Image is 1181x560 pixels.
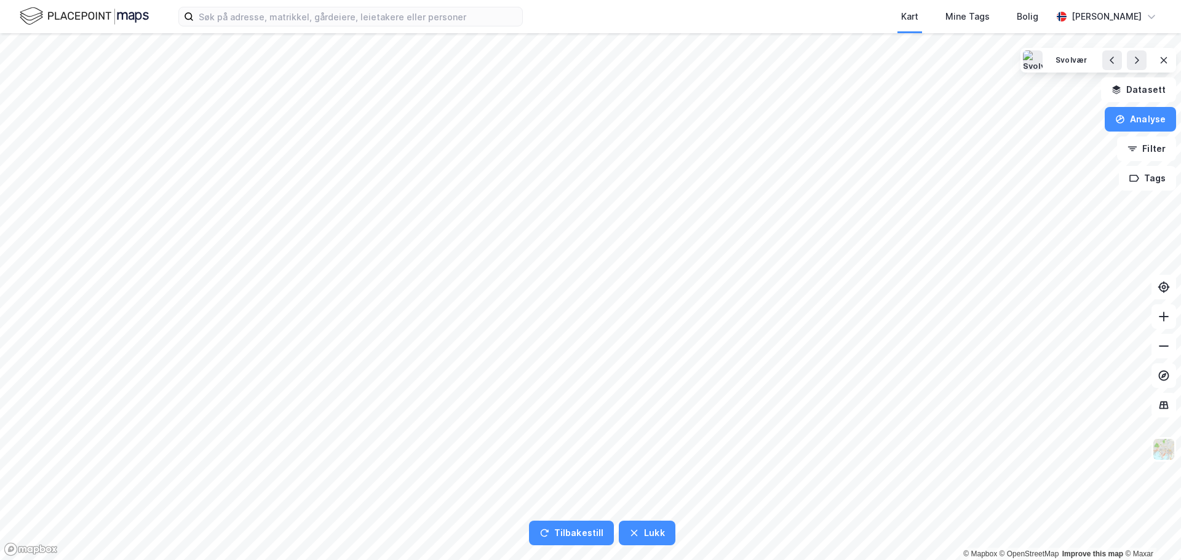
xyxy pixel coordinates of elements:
[1119,166,1176,191] button: Tags
[1000,550,1059,558] a: OpenStreetMap
[529,521,614,545] button: Tilbakestill
[194,7,522,26] input: Søk på adresse, matrikkel, gårdeiere, leietakere eller personer
[1017,9,1038,24] div: Bolig
[901,9,918,24] div: Kart
[1105,107,1176,132] button: Analyse
[1062,550,1123,558] a: Improve this map
[1072,9,1142,24] div: [PERSON_NAME]
[1056,55,1087,66] div: Svolvær
[4,542,58,556] a: Mapbox homepage
[1048,50,1095,70] button: Svolvær
[1101,77,1176,102] button: Datasett
[1119,501,1181,560] div: Kontrollprogram for chat
[619,521,675,545] button: Lukk
[1152,438,1175,461] img: Z
[945,9,990,24] div: Mine Tags
[963,550,997,558] a: Mapbox
[1023,50,1043,70] img: Svolvær
[20,6,149,27] img: logo.f888ab2527a4732fd821a326f86c7f29.svg
[1117,136,1176,161] button: Filter
[1119,501,1181,560] iframe: Chat Widget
